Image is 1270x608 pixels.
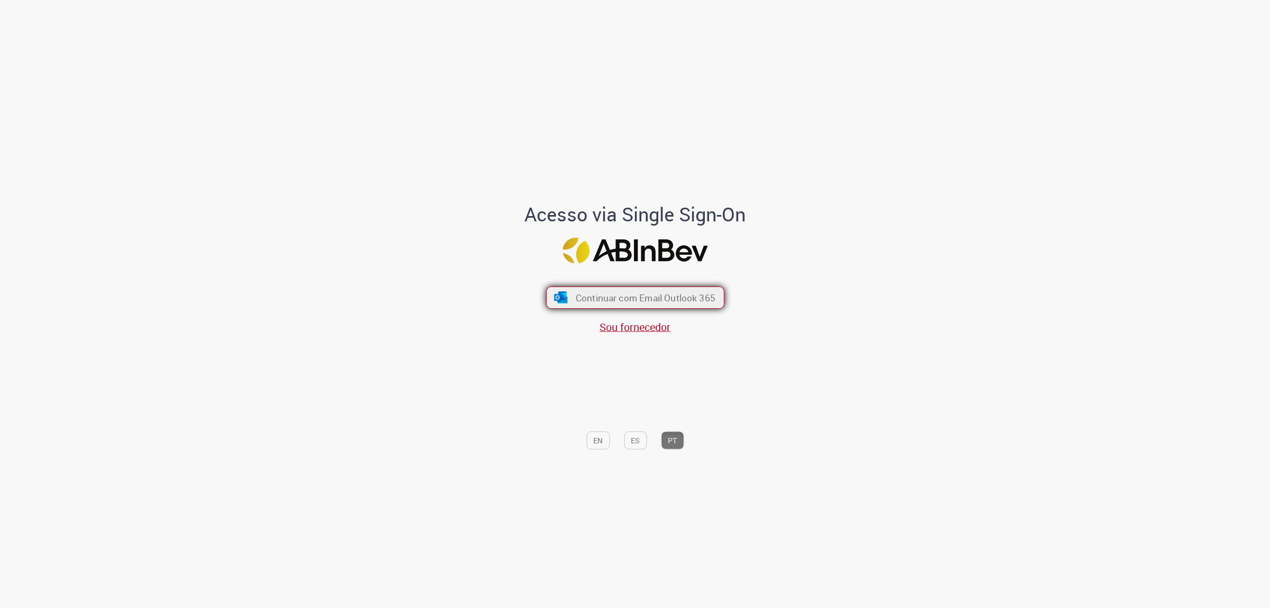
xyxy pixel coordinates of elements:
[488,204,782,225] h1: Acesso via Single Sign-On
[600,319,670,334] a: Sou fornecedor
[575,291,715,303] span: Continuar com Email Outlook 365
[563,237,707,263] img: Logo ABInBev
[624,431,647,449] button: ES
[586,431,610,449] button: EN
[553,291,568,303] img: ícone Azure/Microsoft 360
[546,287,724,309] button: ícone Azure/Microsoft 360 Continuar com Email Outlook 365
[661,431,684,449] button: PT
